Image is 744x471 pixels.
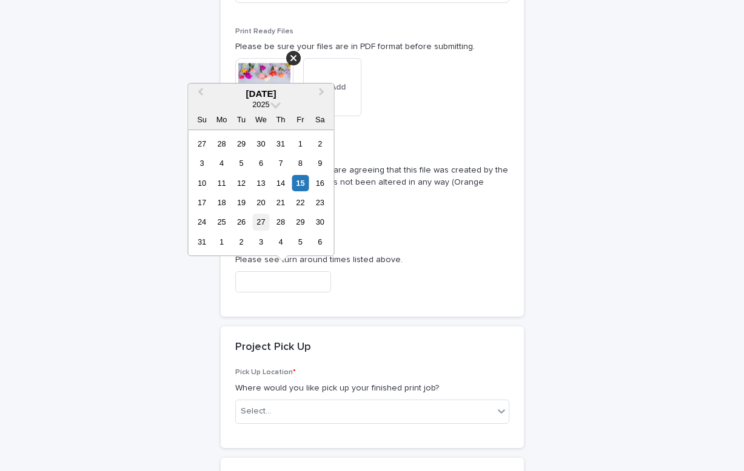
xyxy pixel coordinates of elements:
[292,155,309,171] div: Choose Friday, August 8th, 2025
[233,175,249,191] div: Choose Tuesday, August 12th, 2025
[312,136,328,152] div: Choose Saturday, August 2nd, 2025
[235,164,509,202] p: By checking this box you are agreeing that this file was created by the NW creative team and has ...
[312,111,328,128] div: Sa
[313,85,333,104] button: Next Month
[292,214,309,230] div: Choose Friday, August 29th, 2025
[292,234,309,250] div: Choose Friday, September 5th, 2025
[272,136,289,152] div: Choose Thursday, July 31st, 2025
[213,214,230,230] div: Choose Monday, August 25th, 2025
[193,194,210,211] div: Choose Sunday, August 17th, 2025
[253,214,269,230] div: Choose Wednesday, August 27th, 2025
[272,194,289,211] div: Choose Thursday, August 21st, 2025
[253,155,269,171] div: Choose Wednesday, August 6th, 2025
[233,136,249,152] div: Choose Tuesday, July 29th, 2025
[303,58,361,116] button: Add
[193,136,210,152] div: Choose Sunday, July 27th, 2025
[252,100,269,109] span: 2025
[330,83,346,91] span: Add
[235,369,296,376] span: Pick Up Location
[253,175,269,191] div: Choose Wednesday, August 13th, 2025
[253,234,269,250] div: Choose Wednesday, September 3rd, 2025
[272,234,289,250] div: Choose Thursday, September 4th, 2025
[253,111,269,128] div: We
[193,111,210,128] div: Su
[253,136,269,152] div: Choose Wednesday, July 30th, 2025
[253,194,269,211] div: Choose Wednesday, August 20th, 2025
[312,234,328,250] div: Choose Saturday, September 6th, 2025
[312,214,328,230] div: Choose Saturday, August 30th, 2025
[233,155,249,171] div: Choose Tuesday, August 5th, 2025
[213,234,230,250] div: Choose Monday, September 1st, 2025
[292,175,309,191] div: Choose Friday, August 15th, 2025
[272,214,289,230] div: Choose Thursday, August 28th, 2025
[235,254,509,266] p: Please see turn around times listed above.
[235,341,311,354] h2: Project Pick Up
[292,136,309,152] div: Choose Friday, August 1st, 2025
[213,175,230,191] div: Choose Monday, August 11th, 2025
[193,214,210,230] div: Choose Sunday, August 24th, 2025
[193,155,210,171] div: Choose Sunday, August 3rd, 2025
[233,194,249,211] div: Choose Tuesday, August 19th, 2025
[233,111,249,128] div: Tu
[193,175,210,191] div: Choose Sunday, August 10th, 2025
[235,41,509,53] p: Please be sure your files are in PDF format before submitting.
[235,28,293,35] span: Print Ready Files
[192,134,330,252] div: month 2025-08
[233,214,249,230] div: Choose Tuesday, August 26th, 2025
[272,175,289,191] div: Choose Thursday, August 14th, 2025
[213,111,230,128] div: Mo
[312,155,328,171] div: Choose Saturday, August 9th, 2025
[272,155,289,171] div: Choose Thursday, August 7th, 2025
[193,234,210,250] div: Choose Sunday, August 31st, 2025
[188,88,333,99] div: [DATE]
[312,194,328,211] div: Choose Saturday, August 23rd, 2025
[235,382,509,395] p: Where would you like pick up your finished print job?
[292,194,309,211] div: Choose Friday, August 22nd, 2025
[213,194,230,211] div: Choose Monday, August 18th, 2025
[292,111,309,128] div: Fr
[213,136,230,152] div: Choose Monday, July 28th, 2025
[233,234,249,250] div: Choose Tuesday, September 2nd, 2025
[272,111,289,128] div: Th
[213,155,230,171] div: Choose Monday, August 4th, 2025
[312,175,328,191] div: Choose Saturday, August 16th, 2025
[241,405,271,418] div: Select...
[189,85,209,104] button: Previous Month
